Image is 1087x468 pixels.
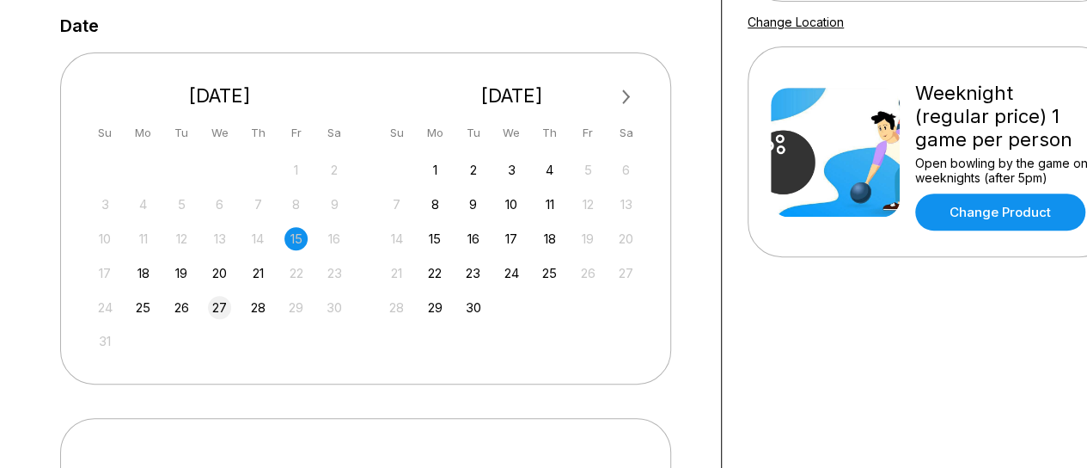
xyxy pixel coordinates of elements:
[60,16,99,35] label: Date
[614,121,638,145] div: Sa
[284,262,308,285] div: Not available Friday, August 22nd, 2025
[538,193,561,216] div: Choose Thursday, September 11th, 2025
[94,296,117,319] div: Not available Sunday, August 24th, 2025
[577,262,600,285] div: Not available Friday, September 26th, 2025
[915,194,1085,231] a: Change Product
[247,262,270,285] div: Choose Thursday, August 21st, 2025
[748,15,844,29] a: Change Location
[383,157,641,319] div: month 2025-09
[424,262,447,285] div: Choose Monday, September 22nd, 2025
[284,158,308,182] div: Not available Friday, August 1st, 2025
[771,88,900,217] img: Weeknight (regular price) 1 game per person
[461,262,485,285] div: Choose Tuesday, September 23rd, 2025
[385,193,408,216] div: Not available Sunday, September 7th, 2025
[614,158,638,182] div: Not available Saturday, September 6th, 2025
[461,296,485,319] div: Choose Tuesday, September 30th, 2025
[284,296,308,319] div: Not available Friday, August 29th, 2025
[385,262,408,285] div: Not available Sunday, September 21st, 2025
[208,193,231,216] div: Not available Wednesday, August 6th, 2025
[323,193,346,216] div: Not available Saturday, August 9th, 2025
[284,121,308,145] div: Fr
[461,193,485,216] div: Choose Tuesday, September 9th, 2025
[170,296,193,319] div: Choose Tuesday, August 26th, 2025
[500,193,523,216] div: Choose Wednesday, September 10th, 2025
[208,227,231,250] div: Not available Wednesday, August 13th, 2025
[500,121,523,145] div: We
[94,193,117,216] div: Not available Sunday, August 3rd, 2025
[208,262,231,285] div: Choose Wednesday, August 20th, 2025
[131,193,155,216] div: Not available Monday, August 4th, 2025
[94,262,117,285] div: Not available Sunday, August 17th, 2025
[323,121,346,145] div: Sa
[385,227,408,250] div: Not available Sunday, September 14th, 2025
[461,158,485,182] div: Choose Tuesday, September 2nd, 2025
[131,227,155,250] div: Not available Monday, August 11th, 2025
[577,121,600,145] div: Fr
[577,193,600,216] div: Not available Friday, September 12th, 2025
[208,296,231,319] div: Choose Wednesday, August 27th, 2025
[577,227,600,250] div: Not available Friday, September 19th, 2025
[323,158,346,182] div: Not available Saturday, August 2nd, 2025
[424,227,447,250] div: Choose Monday, September 15th, 2025
[424,158,447,182] div: Choose Monday, September 1st, 2025
[247,121,270,145] div: Th
[323,262,346,285] div: Not available Saturday, August 23rd, 2025
[613,83,640,111] button: Next Month
[614,193,638,216] div: Not available Saturday, September 13th, 2025
[385,296,408,319] div: Not available Sunday, September 28th, 2025
[500,158,523,182] div: Choose Wednesday, September 3rd, 2025
[284,227,308,250] div: Not available Friday, August 15th, 2025
[538,262,561,285] div: Choose Thursday, September 25th, 2025
[424,296,447,319] div: Choose Monday, September 29th, 2025
[614,262,638,285] div: Not available Saturday, September 27th, 2025
[247,296,270,319] div: Choose Thursday, August 28th, 2025
[131,262,155,285] div: Choose Monday, August 18th, 2025
[323,227,346,250] div: Not available Saturday, August 16th, 2025
[538,158,561,182] div: Choose Thursday, September 4th, 2025
[94,121,117,145] div: Su
[461,227,485,250] div: Choose Tuesday, September 16th, 2025
[323,296,346,319] div: Not available Saturday, August 30th, 2025
[94,329,117,353] div: Not available Sunday, August 31st, 2025
[577,158,600,182] div: Not available Friday, September 5th, 2025
[247,227,270,250] div: Not available Thursday, August 14th, 2025
[170,121,193,145] div: Tu
[208,121,231,145] div: We
[379,84,645,108] div: [DATE]
[170,227,193,250] div: Not available Tuesday, August 12th, 2025
[461,121,485,145] div: Tu
[500,262,523,285] div: Choose Wednesday, September 24th, 2025
[131,121,155,145] div: Mo
[131,296,155,319] div: Choose Monday, August 25th, 2025
[500,227,523,250] div: Choose Wednesday, September 17th, 2025
[424,193,447,216] div: Choose Monday, September 8th, 2025
[170,262,193,285] div: Choose Tuesday, August 19th, 2025
[538,227,561,250] div: Choose Thursday, September 18th, 2025
[91,157,349,354] div: month 2025-08
[284,193,308,216] div: Not available Friday, August 8th, 2025
[94,227,117,250] div: Not available Sunday, August 10th, 2025
[614,227,638,250] div: Not available Saturday, September 20th, 2025
[247,193,270,216] div: Not available Thursday, August 7th, 2025
[87,84,353,108] div: [DATE]
[170,193,193,216] div: Not available Tuesday, August 5th, 2025
[385,121,408,145] div: Su
[424,121,447,145] div: Mo
[538,121,561,145] div: Th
